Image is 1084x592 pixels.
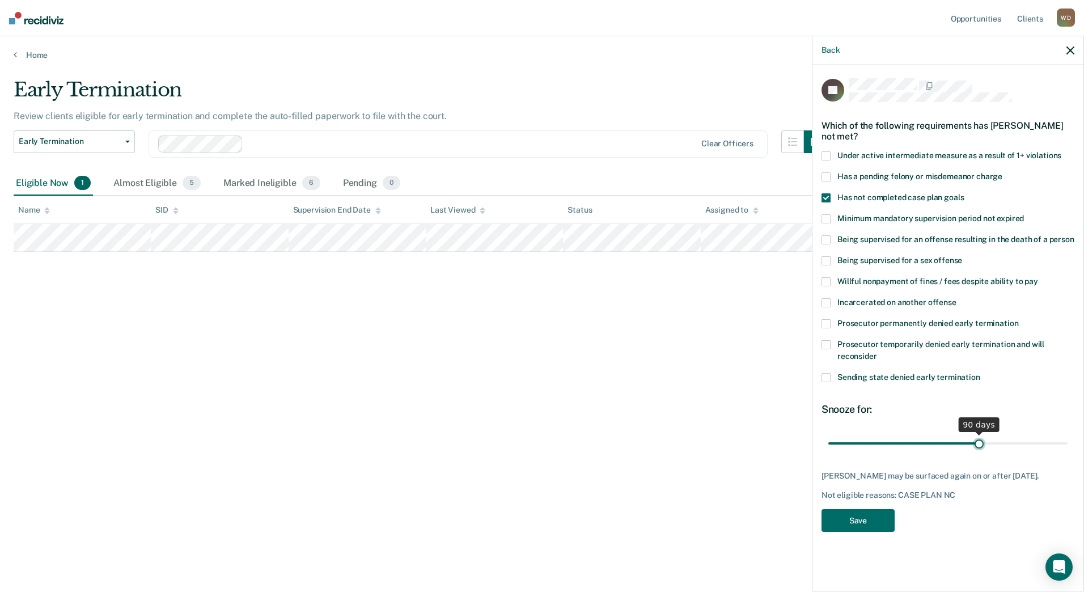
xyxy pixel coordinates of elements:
[837,373,980,382] span: Sending state denied early termination
[837,193,964,202] span: Has not completed case plan goals
[837,277,1038,286] span: Willful nonpayment of fines / fees despite ability to pay
[18,205,50,215] div: Name
[14,78,827,111] div: Early Termination
[19,137,121,146] span: Early Termination
[837,214,1024,223] span: Minimum mandatory supervision period not expired
[837,256,962,265] span: Being supervised for a sex offense
[155,205,179,215] div: SID
[14,111,447,121] p: Review clients eligible for early termination and complete the auto-filled paperwork to file with...
[958,417,1000,432] div: 90 days
[1045,553,1073,581] div: Open Intercom Messenger
[837,151,1061,160] span: Under active intermediate measure as a result of 1+ violations
[302,176,320,191] span: 6
[183,176,201,191] span: 5
[9,12,63,24] img: Recidiviz
[822,490,1074,500] div: Not eligible reasons: CASE PLAN NC
[822,111,1074,151] div: Which of the following requirements has [PERSON_NAME] not met?
[111,171,203,196] div: Almost Eligible
[837,172,1002,181] span: Has a pending felony or misdemeanor charge
[14,50,1070,60] a: Home
[341,171,403,196] div: Pending
[837,298,956,307] span: Incarcerated on another offense
[822,471,1074,481] div: [PERSON_NAME] may be surfaced again on or after [DATE].
[568,205,592,215] div: Status
[74,176,91,191] span: 1
[822,403,1074,416] div: Snooze for:
[221,171,323,196] div: Marked Ineligible
[383,176,400,191] span: 0
[14,171,93,196] div: Eligible Now
[822,45,840,55] button: Back
[705,205,759,215] div: Assigned to
[701,139,753,149] div: Clear officers
[293,205,381,215] div: Supervision End Date
[837,340,1044,361] span: Prosecutor temporarily denied early termination and will reconsider
[837,235,1074,244] span: Being supervised for an offense resulting in the death of a person
[1057,9,1075,27] div: W D
[837,319,1018,328] span: Prosecutor permanently denied early termination
[822,509,895,532] button: Save
[430,205,485,215] div: Last Viewed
